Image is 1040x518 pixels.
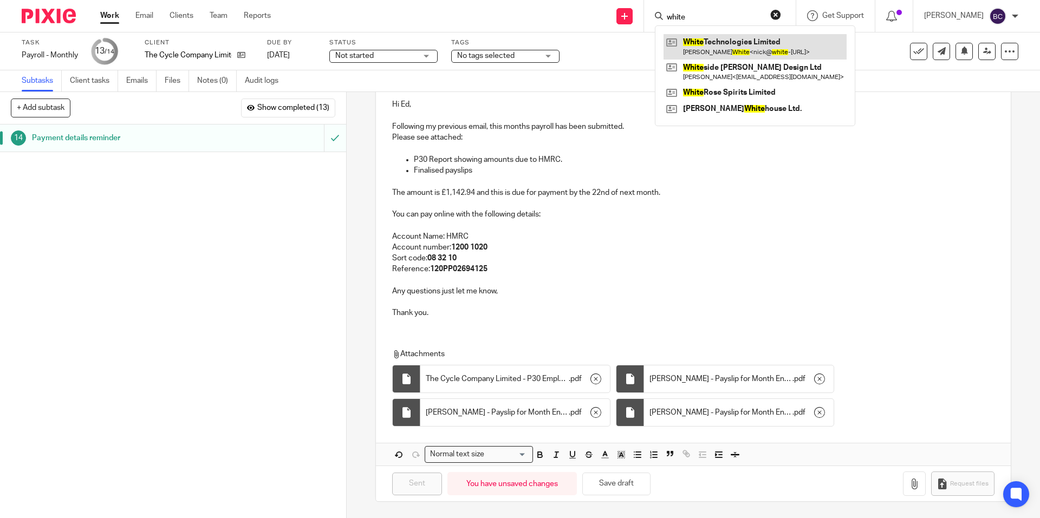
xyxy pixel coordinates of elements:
[32,130,219,146] h1: Payment details reminder
[241,99,335,117] button: Show completed (13)
[135,10,153,21] a: Email
[11,130,26,146] div: 14
[427,254,457,262] strong: 08 32 10
[392,209,994,220] p: You can pay online with the following details:
[414,154,994,165] p: P30 Report showing amounts due to HMRC.
[392,286,994,297] p: Any questions just let me know,
[392,264,994,274] p: Reference:
[414,165,994,176] p: Finalised payslips
[392,253,994,264] p: Sort code:
[392,132,994,143] p: Please see attached:
[420,399,610,426] div: .
[95,45,114,57] div: 13
[426,407,569,418] span: [PERSON_NAME] - Payslip for Month Ending [DATE]
[392,99,994,110] p: Hi Ed,
[582,473,651,496] button: Save draft
[649,373,792,384] span: [PERSON_NAME] - Payslip for Month Ending [DATE]
[420,365,610,392] div: .
[22,70,62,91] a: Subtasks
[425,446,533,463] div: Search for option
[257,104,329,113] span: Show completed (13)
[245,70,287,91] a: Audit logs
[145,50,232,61] p: The Cycle Company Limited
[989,8,1006,25] img: svg%3E
[210,10,227,21] a: Team
[100,10,119,21] a: Work
[426,373,569,384] span: The Cycle Company Limited - P30 Employer’s Payslip - Month 7 (Ending [DATE])
[392,242,994,253] p: Account number:
[487,449,526,460] input: Search for option
[451,38,560,47] label: Tags
[770,9,781,20] button: Clear
[392,307,994,318] p: Thank you.
[145,38,253,47] label: Client
[105,49,114,55] small: /14
[126,70,157,91] a: Emails
[451,244,487,251] strong: 1200 1020
[392,121,994,132] p: Following my previous email, this months payroll has been submitted.
[794,373,805,384] span: pdf
[931,471,994,496] button: Request files
[457,52,515,60] span: No tags selected
[427,449,486,460] span: Normal text size
[329,38,438,47] label: Status
[794,407,805,418] span: pdf
[267,38,316,47] label: Due by
[822,12,864,19] span: Get Support
[430,265,487,273] strong: 120PP02694125
[165,70,189,91] a: Files
[392,473,442,496] input: Sent
[570,373,582,384] span: pdf
[11,99,70,117] button: + Add subtask
[22,9,76,23] img: Pixie
[244,10,271,21] a: Reports
[22,50,78,61] div: Payroll - Monthly
[649,407,792,418] span: [PERSON_NAME] - Payslip for Month Ending [DATE]
[392,349,974,359] p: Attachments
[570,407,582,418] span: pdf
[197,70,237,91] a: Notes (0)
[392,187,994,198] p: The amount is £1,142.94 and this is due for payment by the 22nd of next month.
[447,472,577,495] div: You have unsaved changes
[392,231,994,242] p: Account Name: HMRC
[644,399,834,426] div: .
[170,10,193,21] a: Clients
[666,13,763,23] input: Search
[22,38,78,47] label: Task
[70,70,118,91] a: Client tasks
[950,480,989,488] span: Request files
[924,10,984,21] p: [PERSON_NAME]
[335,52,374,60] span: Not started
[267,51,290,59] span: [DATE]
[644,365,834,392] div: .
